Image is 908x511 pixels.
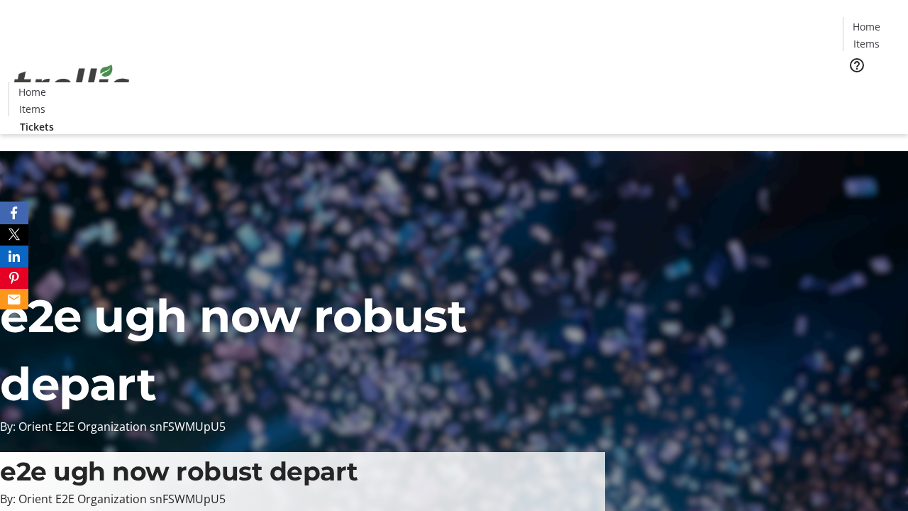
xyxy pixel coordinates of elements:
span: Tickets [20,119,54,134]
img: Orient E2E Organization snFSWMUpU5's Logo [9,49,135,120]
span: Items [19,101,45,116]
span: Tickets [854,82,888,97]
span: Items [853,36,880,51]
a: Tickets [9,119,65,134]
a: Items [9,101,55,116]
span: Home [18,84,46,99]
span: Home [853,19,880,34]
a: Items [843,36,889,51]
a: Tickets [843,82,899,97]
button: Help [843,51,871,79]
a: Home [9,84,55,99]
a: Home [843,19,889,34]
